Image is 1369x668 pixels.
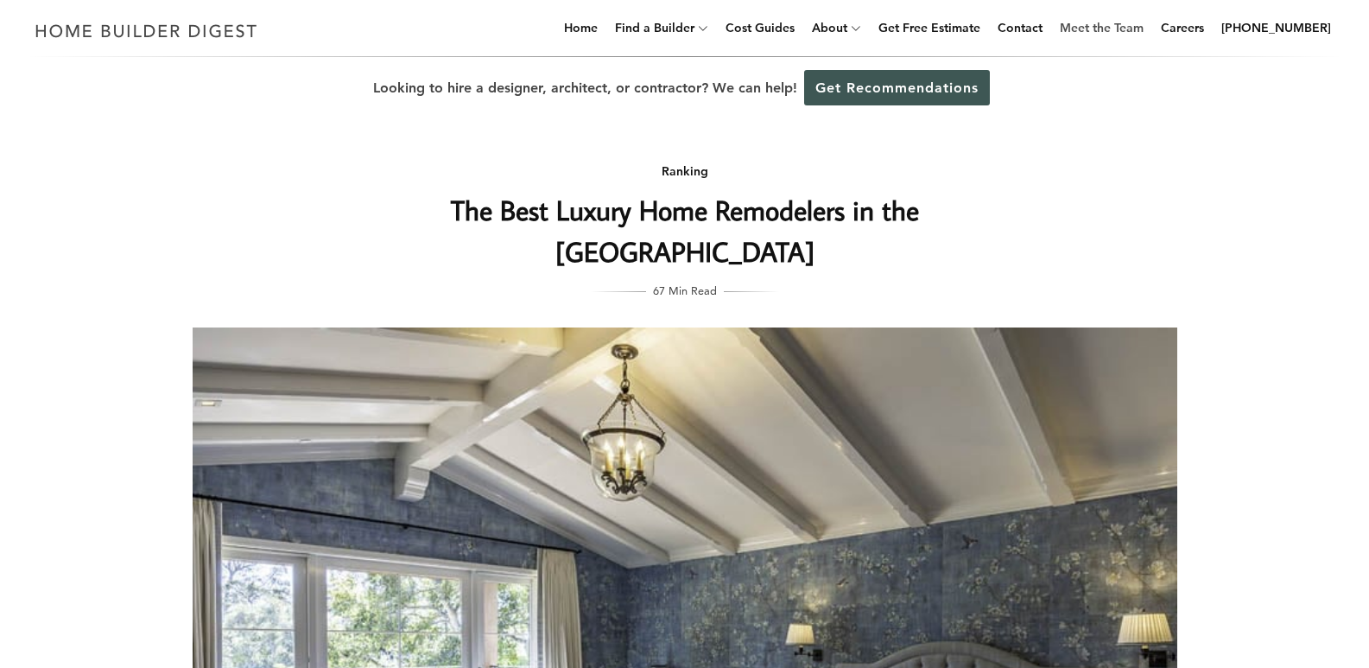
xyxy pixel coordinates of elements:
[804,70,990,105] a: Get Recommendations
[662,163,708,179] a: Ranking
[653,281,717,300] span: 67 Min Read
[28,14,265,48] img: Home Builder Digest
[1283,582,1348,647] iframe: Drift Widget Chat Controller
[340,189,1030,272] h1: The Best Luxury Home Remodelers in the [GEOGRAPHIC_DATA]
